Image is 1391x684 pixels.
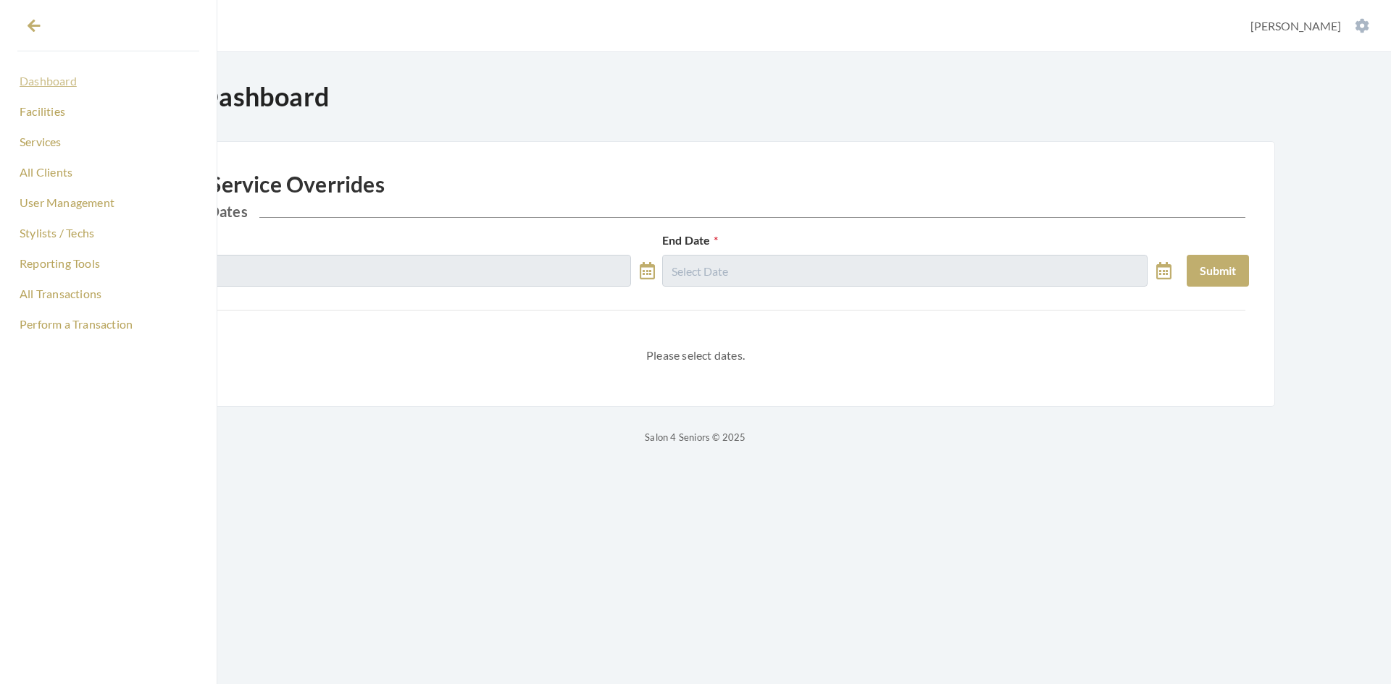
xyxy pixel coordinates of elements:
[116,428,1275,446] p: Salon 4 Seniors © 2025
[1250,19,1341,33] span: [PERSON_NAME]
[1156,255,1171,287] a: toggle
[146,255,631,287] input: Select Date
[17,282,199,306] a: All Transactions
[17,160,199,185] a: All Clients
[17,312,199,337] a: Perform a Transaction
[1187,255,1249,287] button: Submit
[146,345,1245,366] p: Please select dates.
[1246,18,1374,34] button: [PERSON_NAME]
[17,221,199,245] a: Stylists / Techs
[17,69,199,93] a: Dashboard
[640,255,655,287] a: toggle
[146,203,1245,220] h2: Override Dates
[146,171,385,197] h2: Client Service Overrides
[662,232,718,249] label: End Date
[17,190,199,215] a: User Management
[17,99,199,124] a: Facilities
[116,81,1275,112] h1: Admin Dashboard
[662,255,1148,287] input: Select Date
[17,251,199,276] a: Reporting Tools
[17,130,199,154] a: Services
